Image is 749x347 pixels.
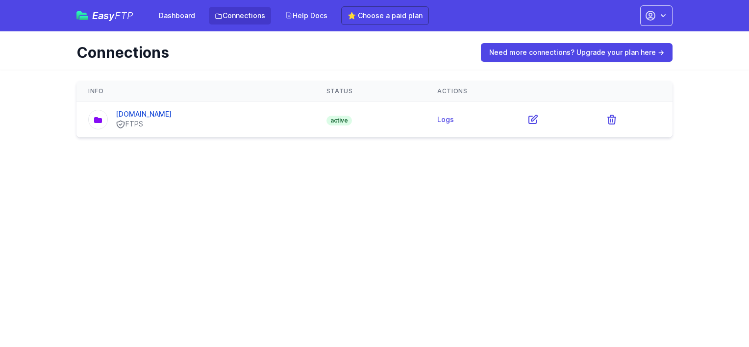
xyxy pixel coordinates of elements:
a: EasyFTP [76,11,133,21]
a: ⭐ Choose a paid plan [341,6,429,25]
a: Dashboard [153,7,201,25]
span: FTP [115,10,133,22]
a: [DOMAIN_NAME] [116,110,172,118]
a: Logs [437,115,454,124]
th: Info [76,81,315,101]
span: Easy [92,11,133,21]
th: Status [315,81,425,101]
a: Connections [209,7,271,25]
div: FTPS [116,119,172,129]
th: Actions [425,81,673,101]
a: Help Docs [279,7,333,25]
span: active [326,116,352,125]
img: easyftp_logo.png [76,11,88,20]
h1: Connections [76,44,467,61]
a: Need more connections? Upgrade your plan here → [481,43,673,62]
